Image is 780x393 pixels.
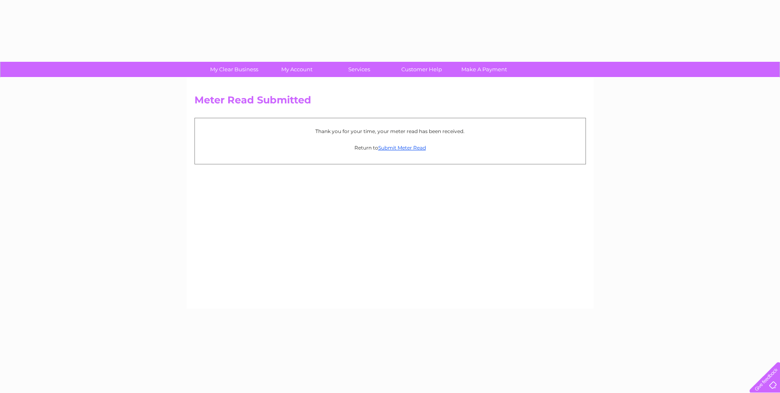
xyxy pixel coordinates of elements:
[194,94,586,110] h2: Meter Read Submitted
[200,62,268,77] a: My Clear Business
[199,127,581,135] p: Thank you for your time, your meter read has been received.
[263,62,331,77] a: My Account
[388,62,456,77] a: Customer Help
[325,62,393,77] a: Services
[378,145,426,151] a: Submit Meter Read
[199,144,581,152] p: Return to
[450,62,518,77] a: Make A Payment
